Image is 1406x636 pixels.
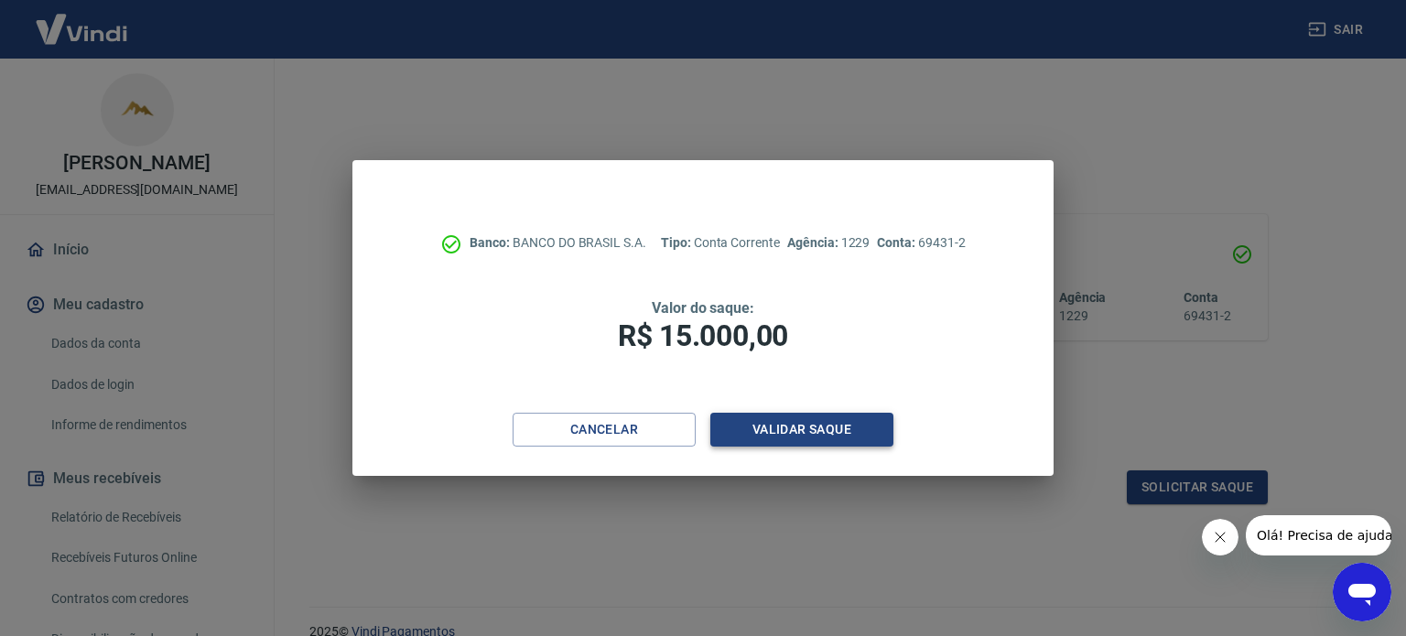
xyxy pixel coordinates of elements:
[618,318,788,353] span: R$ 15.000,00
[1246,515,1391,555] iframe: Mensagem da empresa
[1202,519,1238,555] iframe: Fechar mensagem
[661,233,780,253] p: Conta Corrente
[652,299,754,317] span: Valor do saque:
[470,233,646,253] p: BANCO DO BRASIL S.A.
[513,413,696,447] button: Cancelar
[787,235,841,250] span: Agência:
[877,233,965,253] p: 69431-2
[710,413,893,447] button: Validar saque
[877,235,918,250] span: Conta:
[1333,563,1391,621] iframe: Botão para abrir a janela de mensagens
[661,235,694,250] span: Tipo:
[787,233,870,253] p: 1229
[11,13,154,27] span: Olá! Precisa de ajuda?
[470,235,513,250] span: Banco:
